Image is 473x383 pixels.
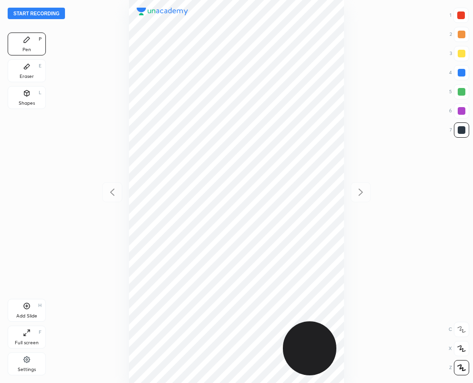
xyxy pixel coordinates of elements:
[450,8,469,23] div: 1
[18,367,36,372] div: Settings
[38,303,42,308] div: H
[39,37,42,42] div: P
[39,330,42,335] div: F
[39,64,42,68] div: E
[450,122,469,138] div: 7
[19,101,35,106] div: Shapes
[39,90,42,95] div: L
[450,46,469,61] div: 3
[449,103,469,119] div: 6
[450,27,469,42] div: 2
[449,65,469,80] div: 4
[449,360,469,375] div: Z
[137,8,188,15] img: logo.38c385cc.svg
[22,47,31,52] div: Pen
[449,84,469,99] div: 5
[15,340,39,345] div: Full screen
[449,322,469,337] div: C
[8,8,65,19] button: Start recording
[16,314,37,318] div: Add Slide
[449,341,469,356] div: X
[20,74,34,79] div: Eraser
